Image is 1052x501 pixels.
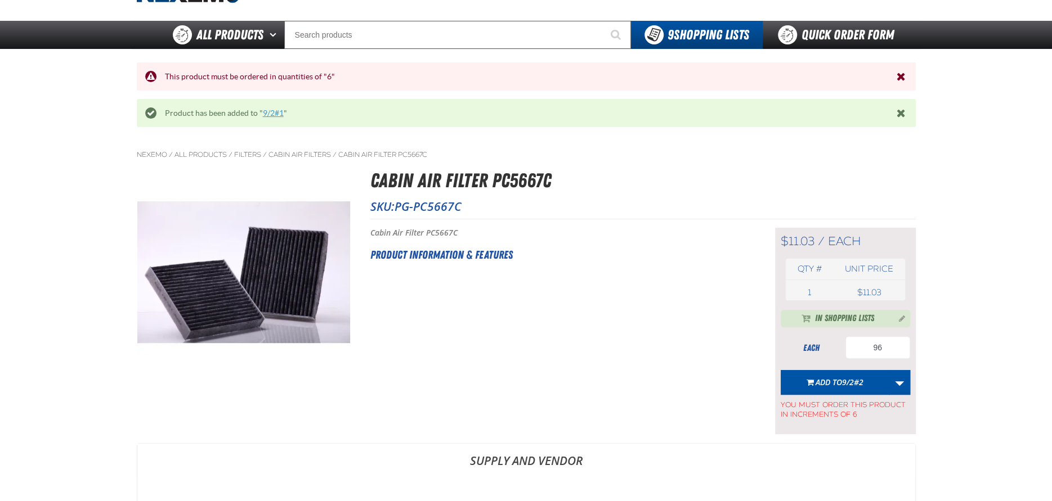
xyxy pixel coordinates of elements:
[781,234,814,249] span: $11.03
[169,150,173,159] span: /
[284,21,631,49] input: Search
[370,228,747,238] p: Cabin Air Filter PC5667C
[833,285,905,300] td: $11.03
[781,342,843,354] div: each
[845,336,910,359] input: Product Quantity
[668,27,674,43] strong: 9
[828,234,861,249] span: each
[137,166,350,378] img: Cabin Air Filter PC5667C
[781,395,910,419] span: You must order this product in increments of 6
[786,259,834,279] th: Qty #
[196,25,263,45] span: All Products
[137,444,915,477] a: Supply and Vendor
[781,370,889,395] button: Add to9/2#2
[894,68,910,85] button: Close the Notification
[266,21,284,49] button: Open All Products pages
[818,234,825,249] span: /
[842,377,863,387] span: 9/2#2
[763,21,915,49] a: Quick Order Form
[263,109,284,118] a: 9/2#1
[668,27,749,43] span: Shopping Lists
[889,370,910,395] a: More Actions
[603,21,631,49] button: Start Searching
[333,150,337,159] span: /
[370,166,916,196] h1: Cabin Air Filter PC5667C
[338,150,427,159] a: Cabin Air Filter PC5667C
[263,150,267,159] span: /
[370,246,747,263] h2: Product Information & Features
[370,198,916,214] p: SKU:
[156,108,897,119] div: Product has been added to " "
[631,21,763,49] button: You have 9 Shopping Lists. Open to view details
[137,150,167,159] a: Nexemo
[156,71,897,82] div: This product must be ordered in quantities of "6"
[808,287,811,297] span: 1
[815,312,874,326] span: In Shopping Lists
[174,150,227,159] a: All Products
[137,150,916,159] nav: Breadcrumbs
[833,259,905,279] th: Unit price
[268,150,331,159] a: Cabin Air Filters
[229,150,232,159] span: /
[234,150,261,159] a: Filters
[894,105,910,121] button: Close the Notification
[890,311,908,324] button: Manage current product in the Shopping List
[395,198,462,214] span: PG-PC5667C
[816,377,863,387] span: Add to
